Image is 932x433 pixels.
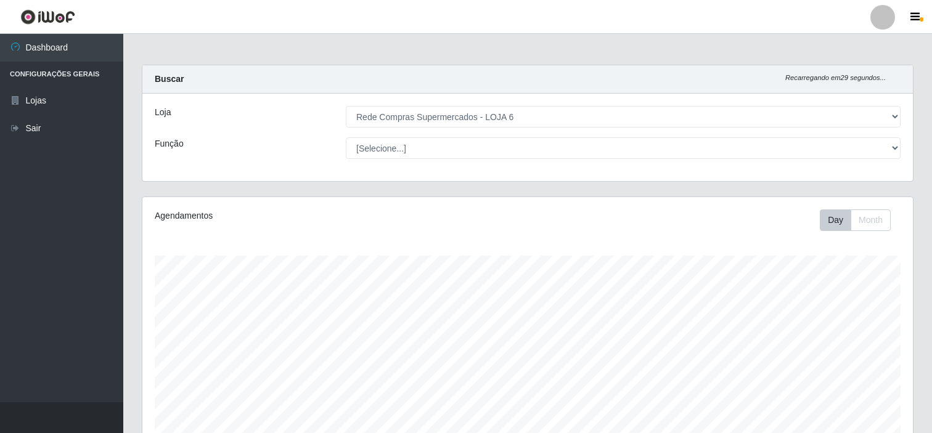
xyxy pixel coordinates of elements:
strong: Buscar [155,74,184,84]
div: First group [820,209,891,231]
button: Month [851,209,891,231]
div: Toolbar with button groups [820,209,901,231]
label: Loja [155,106,171,119]
i: Recarregando em 29 segundos... [785,74,886,81]
img: CoreUI Logo [20,9,75,25]
button: Day [820,209,851,231]
label: Função [155,137,184,150]
div: Agendamentos [155,209,455,222]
